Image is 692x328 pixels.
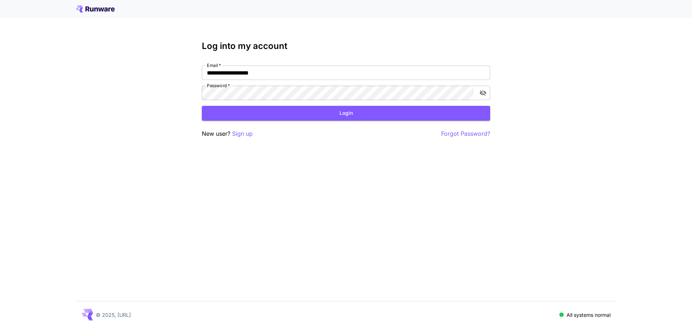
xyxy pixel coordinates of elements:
p: New user? [202,129,253,138]
label: Email [207,62,221,68]
label: Password [207,82,230,89]
p: © 2025, [URL] [96,311,131,319]
h3: Log into my account [202,41,490,51]
button: Login [202,106,490,121]
button: Forgot Password? [441,129,490,138]
button: toggle password visibility [476,86,489,99]
button: Sign up [232,129,253,138]
p: All systems normal [567,311,611,319]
